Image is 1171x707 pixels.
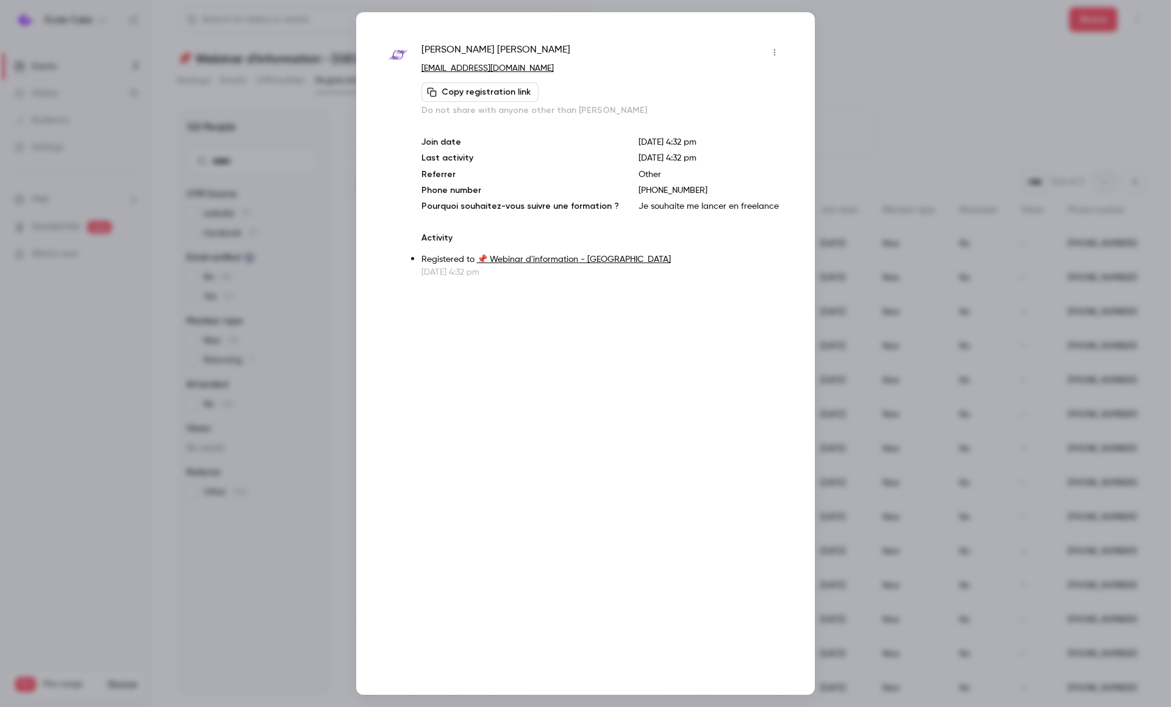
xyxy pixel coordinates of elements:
[421,253,784,266] p: Registered to
[639,136,784,148] p: [DATE] 4:32 pm
[421,266,784,278] p: [DATE] 4:32 pm
[421,82,539,102] button: Copy registration link
[421,200,619,212] p: Pourquoi souhaitez-vous suivre une formation ?
[421,169,619,181] p: Referrer
[421,64,554,73] a: [EMAIL_ADDRESS][DOMAIN_NAME]
[421,136,619,148] p: Join date
[639,169,784,181] p: Other
[387,44,409,67] img: emse.fr
[421,184,619,197] p: Phone number
[421,104,784,117] p: Do not share with anyone other than [PERSON_NAME]
[421,152,619,165] p: Last activity
[421,43,570,62] span: [PERSON_NAME] [PERSON_NAME]
[639,154,697,162] span: [DATE] 4:32 pm
[639,184,784,197] p: [PHONE_NUMBER]
[421,232,784,244] p: Activity
[477,255,671,264] a: 📌 Webinar d'information - [GEOGRAPHIC_DATA]
[639,200,784,212] p: Je souhaite me lancer en freelance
